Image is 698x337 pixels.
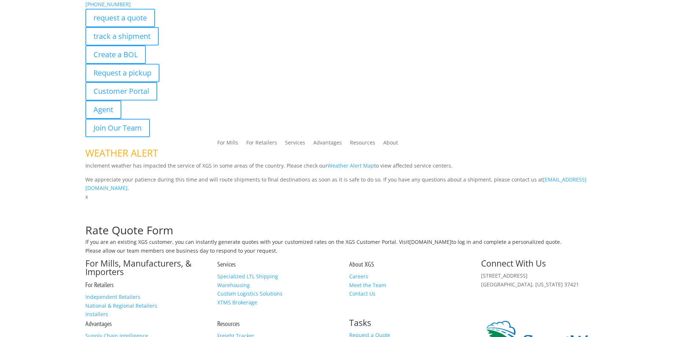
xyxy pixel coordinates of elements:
a: For Mills [217,140,238,148]
p: Inclement weather has impacted the service of XGS in some areas of the country. Please check our ... [85,161,613,175]
a: About XGS [349,260,374,268]
a: For Retailers [246,140,277,148]
a: Independent Retailers [85,293,140,300]
p: We appreciate your patience during this time and will route shipments to final destinations as so... [85,175,613,193]
a: Customer Portal [85,82,157,100]
a: request a quote [85,9,155,27]
a: Request a pickup [85,64,159,82]
a: Services [217,260,236,268]
a: [DOMAIN_NAME] [409,238,451,245]
a: National & Regional Retailers [85,302,157,309]
a: Advantages [85,319,112,328]
a: track a shipment [85,27,159,45]
p: Complete the form below for a customized quote based on your shipping needs. [85,216,613,225]
h6: Please allow our team members one business day to respond to your request. [85,248,613,257]
img: group-6 [481,289,488,296]
span: WEATHER ALERT [85,146,158,160]
a: Resources [350,140,375,148]
a: Careers [349,273,368,280]
a: [PHONE_NUMBER] [85,1,131,8]
h2: Connect With Us [481,259,613,271]
a: About [383,140,398,148]
p: [STREET_ADDRESS] [GEOGRAPHIC_DATA], [US_STATE] 37421 [481,271,613,289]
h1: Request a Quote [85,201,613,216]
a: Create a BOL [85,45,146,64]
a: Custom Logistics Solutions [217,290,282,297]
a: Warehousing [217,282,250,289]
a: For Mills, Manufacturers, & Importers [85,257,192,278]
a: Contact Us [349,290,376,297]
a: For Retailers [85,281,114,289]
a: XTMS Brokerage [217,299,257,306]
a: Installers [85,311,108,318]
a: Join Our Team [85,119,150,137]
a: Resources [217,319,240,328]
a: Weather Alert Map [328,162,374,169]
h1: Rate Quote Form [85,225,613,239]
span: to log in and complete a personalized quote. [451,238,561,245]
a: Advantages [313,140,342,148]
span: If you are an existing XGS customer, you can instantly generate quotes with your customized rates... [85,238,409,245]
p: x [85,193,613,201]
a: Meet the Team [349,282,386,289]
a: Agent [85,100,121,119]
h2: Tasks [349,319,481,331]
a: Specialized LTL Shipping [217,273,278,280]
a: Services [285,140,305,148]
